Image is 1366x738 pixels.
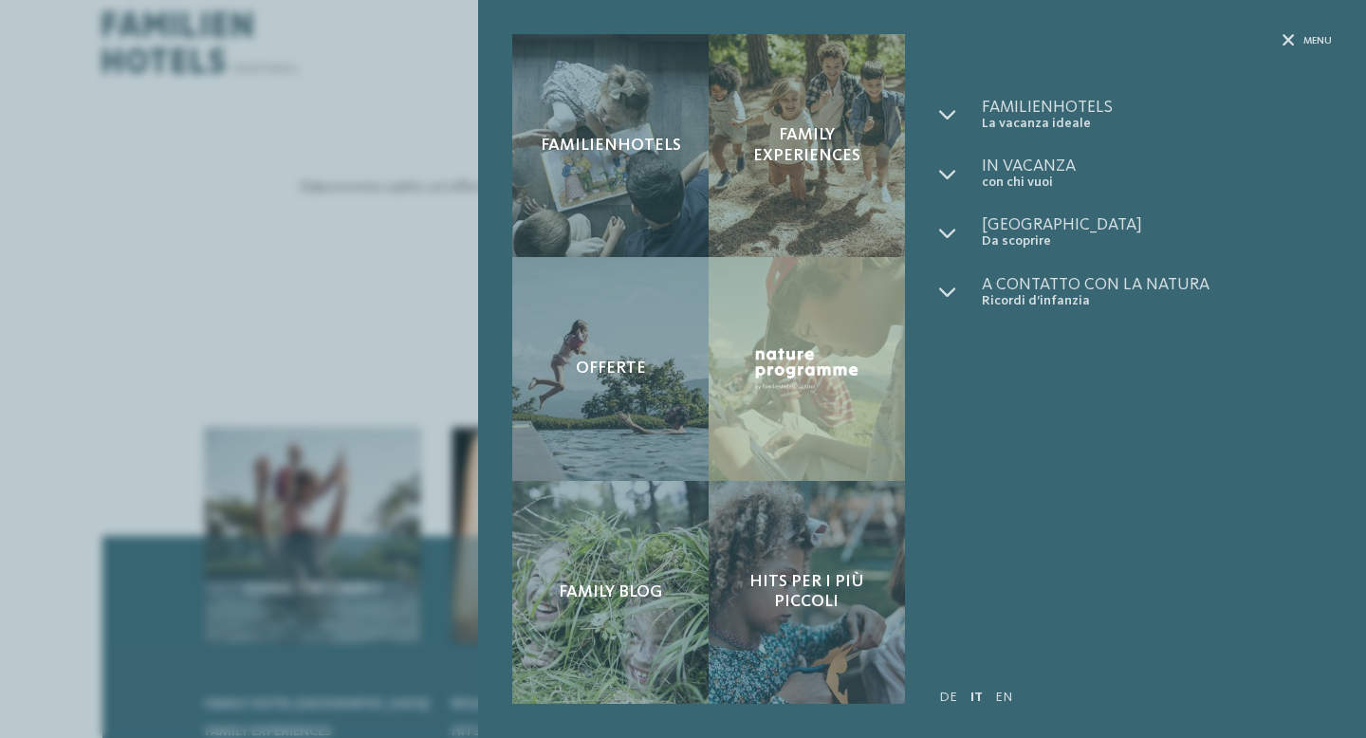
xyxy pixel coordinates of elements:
span: Familienhotels [541,136,681,157]
span: Ricordi d’infanzia [982,293,1332,309]
a: DE [939,691,957,704]
img: Nature Programme [751,344,862,395]
span: Menu [1303,34,1332,48]
span: A contatto con la natura [982,276,1332,293]
a: Richiesta Familienhotels [512,34,709,257]
a: A contatto con la natura Ricordi d’infanzia [982,276,1332,309]
span: Da scoprire [982,233,1332,249]
span: In vacanza [982,157,1332,175]
a: IT [970,691,983,704]
span: La vacanza ideale [982,116,1332,132]
a: Richiesta Family experiences [709,34,905,257]
span: [GEOGRAPHIC_DATA] [982,216,1332,233]
a: EN [995,691,1012,704]
span: Familienhotels [982,99,1332,116]
a: Familienhotels La vacanza ideale [982,99,1332,132]
a: Richiesta Hits per i più piccoli [709,481,905,704]
a: In vacanza con chi vuoi [982,157,1332,191]
span: Offerte [576,359,646,379]
span: Hits per i più piccoli [726,572,888,613]
a: [GEOGRAPHIC_DATA] Da scoprire [982,216,1332,249]
a: Richiesta Nature Programme [709,257,905,480]
a: Richiesta Family Blog [512,481,709,704]
span: con chi vuoi [982,175,1332,191]
span: Family Blog [559,582,662,603]
span: Family experiences [726,125,888,166]
a: Richiesta Offerte [512,257,709,480]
